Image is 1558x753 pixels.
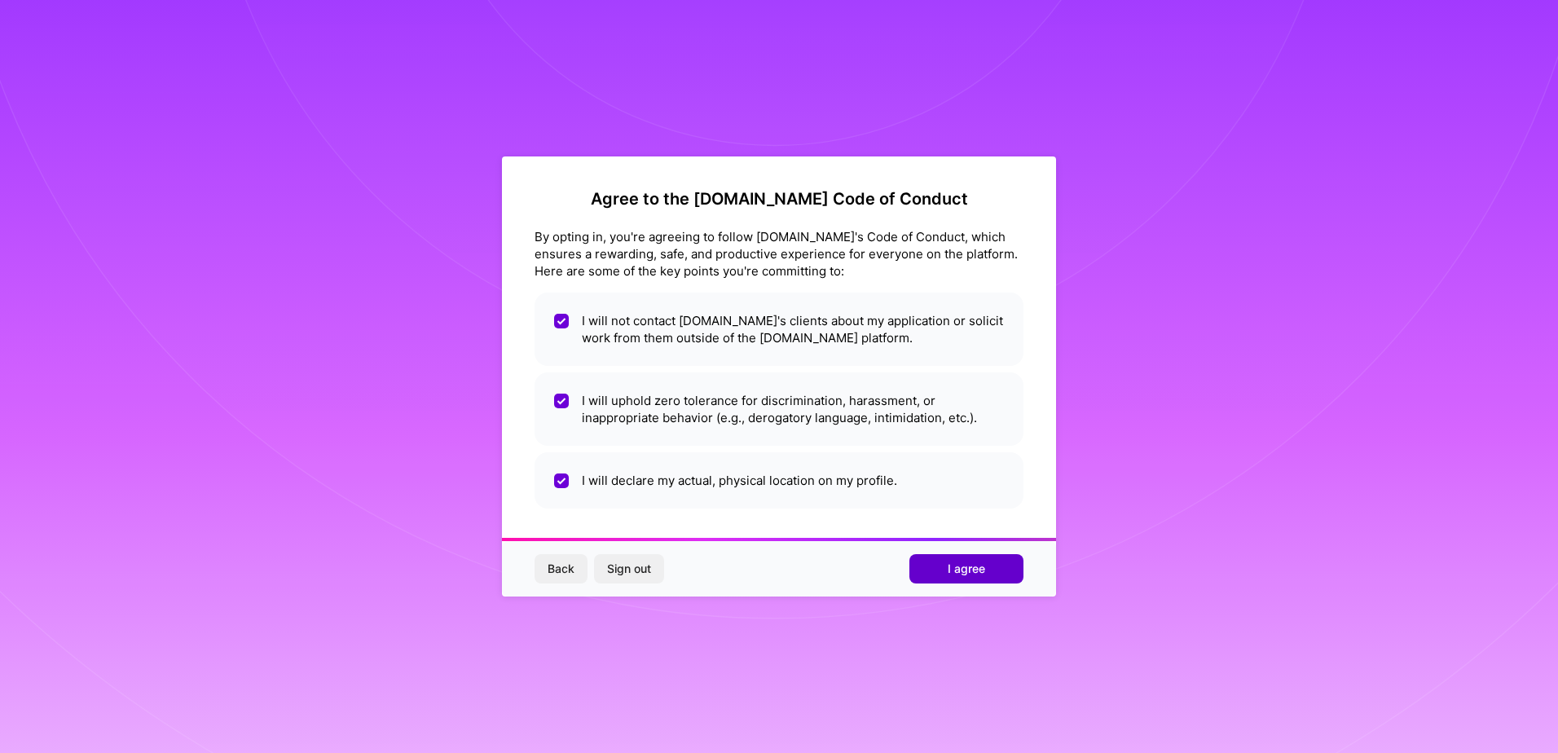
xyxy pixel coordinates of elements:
button: I agree [909,554,1023,583]
div: By opting in, you're agreeing to follow [DOMAIN_NAME]'s Code of Conduct, which ensures a rewardin... [535,228,1023,280]
li: I will declare my actual, physical location on my profile. [535,452,1023,509]
li: I will uphold zero tolerance for discrimination, harassment, or inappropriate behavior (e.g., der... [535,372,1023,446]
h2: Agree to the [DOMAIN_NAME] Code of Conduct [535,189,1023,209]
button: Sign out [594,554,664,583]
span: Back [548,561,574,577]
li: I will not contact [DOMAIN_NAME]'s clients about my application or solicit work from them outside... [535,293,1023,366]
span: I agree [948,561,985,577]
button: Back [535,554,588,583]
span: Sign out [607,561,651,577]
